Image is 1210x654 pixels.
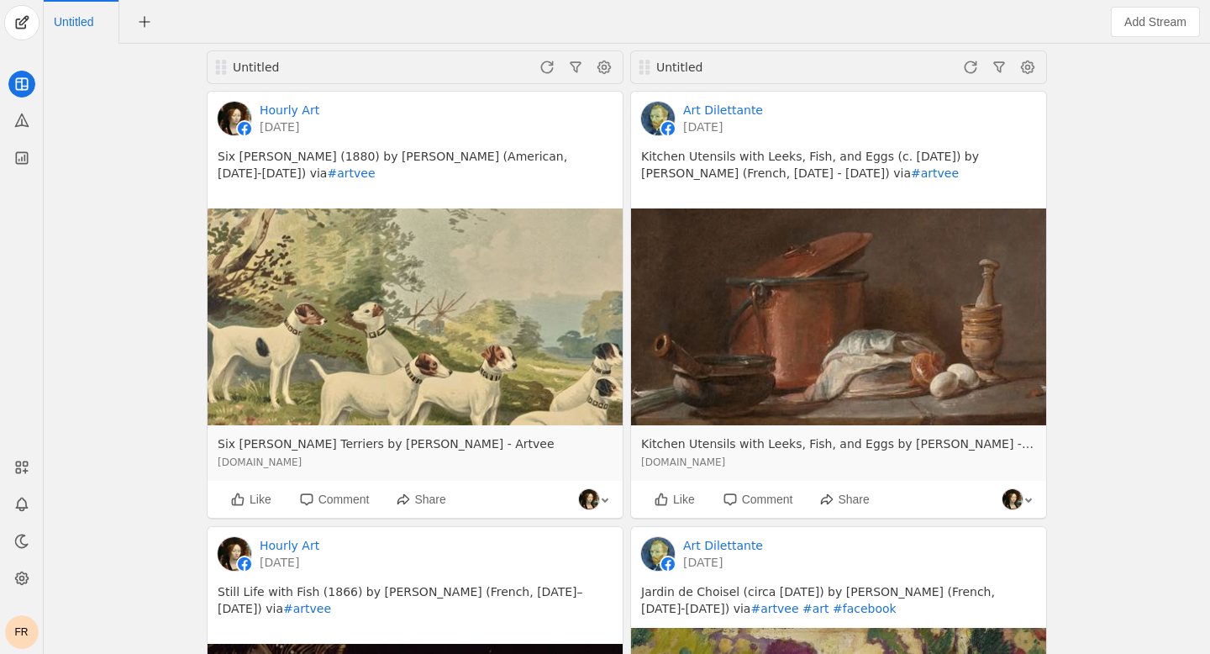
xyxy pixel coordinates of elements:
button: FR [5,615,39,649]
span: Like [250,493,271,506]
button: Like [644,487,703,512]
a: Hourly Art [260,537,319,554]
span: Kitchen Utensils with Leeks, Fish, and Eggs by Jean Siméon Chardin - Artvee [641,435,1036,452]
span: Add Stream [1124,13,1186,30]
img: cache [579,489,599,509]
a: Art Dilettante [683,537,763,554]
span: [DOMAIN_NAME] [641,454,1036,471]
div: Untitled [233,59,433,76]
a: [DATE] [683,119,763,135]
span: Comment [742,493,793,506]
pre: Kitchen Utensils with Leeks, Fish, and Eggs (c. [DATE]) by [PERSON_NAME] (French, [DATE] - [DATE]... [641,149,1036,198]
a: #artvee [327,166,375,180]
img: cache [631,208,1046,426]
div: Untitled [656,59,856,76]
span: Share [414,493,445,506]
pre: Jardin de Choisel (circa [DATE]) by [PERSON_NAME] (French, [DATE]-[DATE]) via [641,584,1036,617]
a: Six [PERSON_NAME] Terriers by [PERSON_NAME] - Artvee[DOMAIN_NAME] [208,425,623,481]
img: cache [218,102,251,135]
a: #artvee [750,602,798,615]
a: Hourly Art [260,102,319,119]
img: cache [218,537,251,571]
a: [DATE] [260,119,319,135]
pre: Six [PERSON_NAME] (1880) by [PERSON_NAME] (American, [DATE]-[DATE]) via [218,149,613,198]
button: Share [387,487,454,512]
span: Six Jack Russell Terriers by Alexander Pope Jr. - Artvee [218,435,613,452]
img: cache [208,208,623,426]
button: Like [221,487,280,512]
button: Share [811,487,877,512]
span: [DOMAIN_NAME] [218,454,613,471]
a: #facebook [833,602,897,615]
a: #artvee [911,166,959,180]
img: cache [641,537,675,571]
img: cache [641,102,675,135]
span: Click to edit name [54,16,93,28]
a: [DATE] [260,554,319,571]
a: #artvee [283,602,331,615]
button: Comment [713,487,802,512]
button: Comment [290,487,378,512]
a: Art Dilettante [683,102,763,119]
span: Comment [318,493,370,506]
app-icon-button: New Tab [129,14,160,28]
span: Share [838,493,869,506]
pre: Still Life with Fish (1866) by [PERSON_NAME] (French, [DATE]–[DATE]) via [218,584,613,634]
a: Kitchen Utensils with Leeks, Fish, and Eggs by [PERSON_NAME] - Artvee[DOMAIN_NAME] [631,425,1046,481]
a: #art [802,602,829,615]
span: Like [673,493,695,506]
button: Add Stream [1111,7,1200,37]
a: [DATE] [683,554,763,571]
img: cache [1002,489,1023,509]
